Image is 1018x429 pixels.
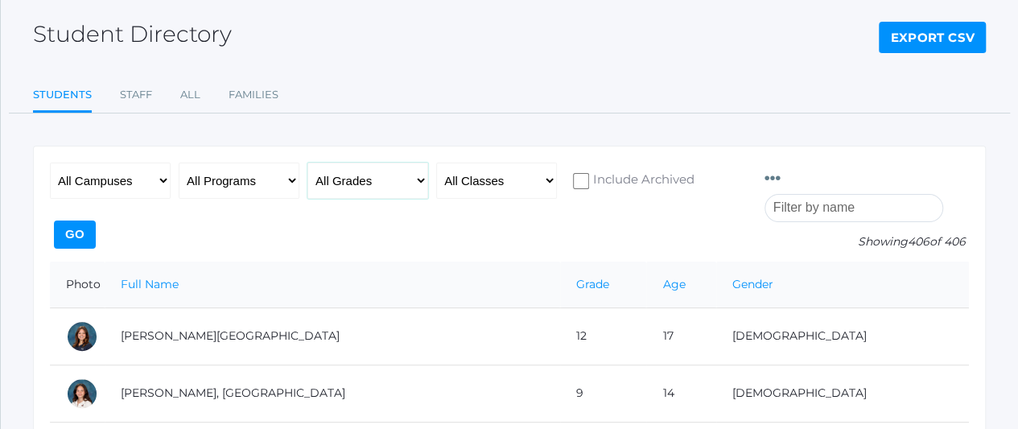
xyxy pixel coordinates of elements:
[716,307,969,365] td: [DEMOGRAPHIC_DATA]
[33,22,232,47] h2: Student Directory
[908,234,929,249] span: 406
[646,365,716,422] td: 14
[105,307,560,365] td: [PERSON_NAME][GEOGRAPHIC_DATA]
[765,233,969,250] p: Showing of 406
[229,79,278,111] a: Families
[66,320,98,353] div: Charlotte Abdulla
[560,307,647,365] td: 12
[589,171,694,191] span: Include Archived
[54,221,96,249] input: Go
[765,194,943,222] input: Filter by name
[105,365,560,422] td: [PERSON_NAME], [GEOGRAPHIC_DATA]
[66,377,98,410] div: Phoenix Abdulla
[180,79,200,111] a: All
[732,277,773,291] a: Gender
[573,173,589,189] input: Include Archived
[50,262,105,308] th: Photo
[879,22,986,54] a: Export CSV
[576,277,609,291] a: Grade
[120,79,152,111] a: Staff
[33,79,92,113] a: Students
[121,277,179,291] a: Full Name
[560,365,647,422] td: 9
[662,277,685,291] a: Age
[646,307,716,365] td: 17
[716,365,969,422] td: [DEMOGRAPHIC_DATA]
